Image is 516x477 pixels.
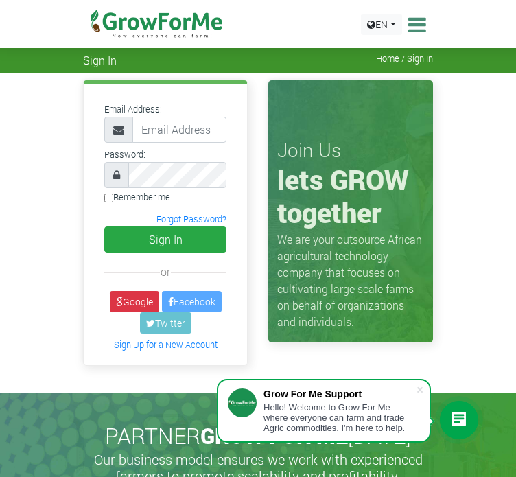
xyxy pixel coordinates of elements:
a: Google [110,291,159,312]
div: Grow For Me Support [263,388,416,399]
div: Hello! Welcome to Grow For Me where everyone can farm and trade Agric commodities. I'm here to help. [263,402,416,433]
span: Home / Sign In [376,54,433,64]
span: GROW FOR ME [200,421,348,450]
label: Email Address: [104,103,162,116]
button: Sign In [104,226,226,253]
span: Sign In [83,54,117,67]
div: or [104,264,226,280]
a: Sign Up for a New Account [114,339,218,350]
label: Remember me [104,191,170,204]
h3: Join Us [277,139,424,162]
input: Remember me [104,194,113,202]
a: EN [361,14,402,35]
h1: lets GROW together [277,163,424,229]
p: We are your outsource African agricultural technology company that focuses on cultivating large s... [277,231,424,330]
label: Password: [104,148,145,161]
h2: PARTNER [DATE] [89,423,427,449]
a: Forgot Password? [156,213,226,224]
input: Email Address [132,117,226,143]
